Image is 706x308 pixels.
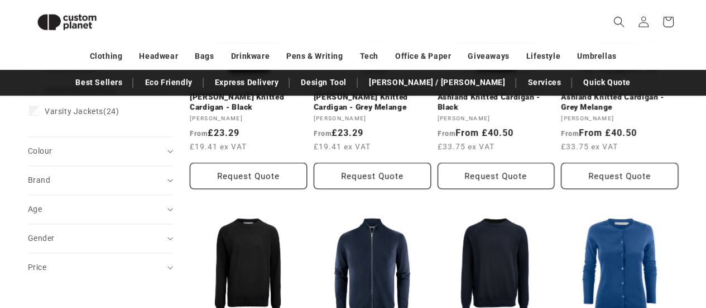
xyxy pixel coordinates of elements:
span: Varsity Jackets [45,107,103,116]
a: [PERSON_NAME] / [PERSON_NAME] [363,73,511,92]
summary: Colour (0 selected) [28,137,173,165]
iframe: Chat Widget [650,254,706,308]
img: Custom Planet [28,4,106,40]
summary: Age (0 selected) [28,195,173,224]
button: Request Quote [561,163,678,189]
a: Bags [195,46,214,66]
a: Clothing [90,46,123,66]
a: Office & Paper [395,46,451,66]
a: Lifestyle [526,46,560,66]
button: Request Quote [438,163,555,189]
a: Design Tool [295,73,352,92]
a: Umbrellas [577,46,616,66]
a: Best Sellers [70,73,128,92]
summary: Search [607,10,631,34]
a: [PERSON_NAME] Knitted Cardigan - Grey Melange [314,92,431,112]
a: Tech [359,46,378,66]
button: Request Quote [314,163,431,189]
button: Request Quote [190,163,307,189]
a: Ashland Knitted Cardigan - Black [438,92,555,112]
span: Price [28,263,46,272]
span: Brand [28,176,50,184]
a: [PERSON_NAME] Knitted Cardigan - Black [190,92,307,112]
span: (24) [45,106,119,116]
a: Pens & Writing [286,46,343,66]
a: Express Delivery [209,73,285,92]
summary: Gender (0 selected) [28,224,173,253]
a: Quick Quote [578,73,636,92]
a: Ashland Knitted Cardigan - Grey Melange [561,92,678,112]
a: Services [522,73,566,92]
span: Gender [28,234,54,243]
span: Age [28,205,42,214]
summary: Brand (0 selected) [28,166,173,195]
a: Eco Friendly [139,73,198,92]
a: Drinkware [231,46,270,66]
summary: Price [28,253,173,282]
span: Colour [28,146,52,155]
a: Headwear [139,46,178,66]
a: Giveaways [468,46,509,66]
